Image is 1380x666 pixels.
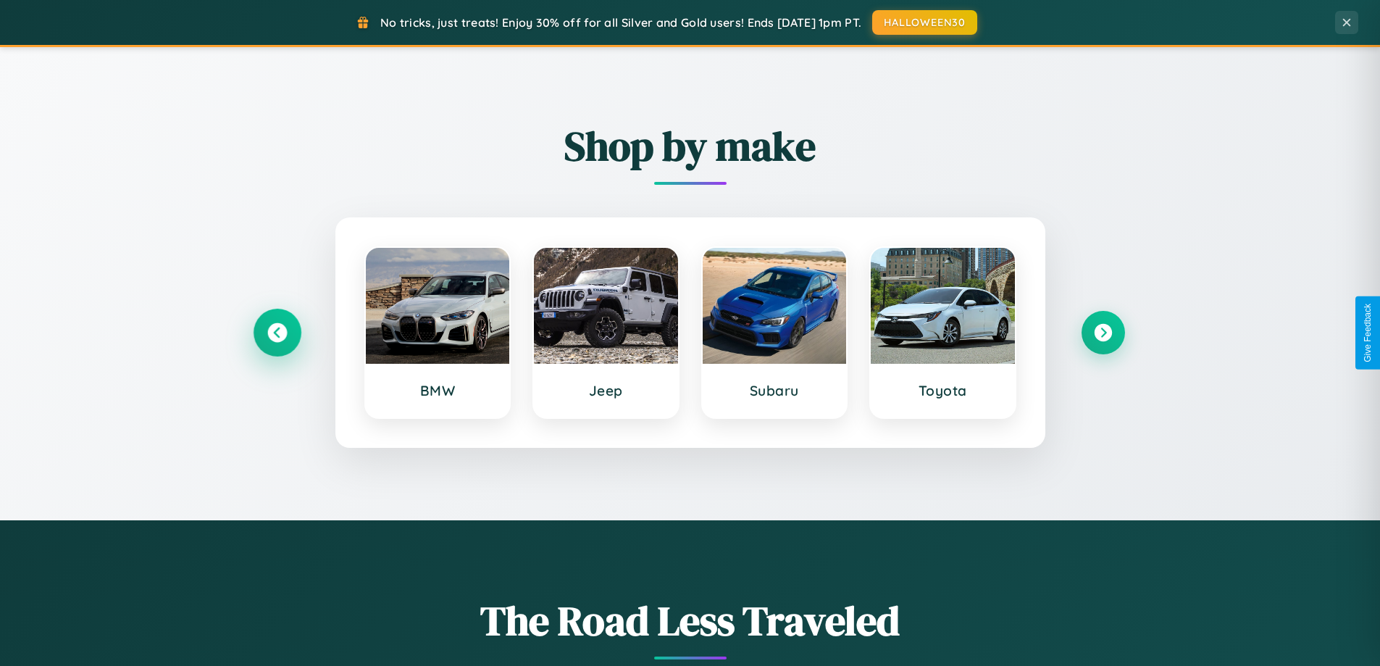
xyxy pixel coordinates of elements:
div: Give Feedback [1363,304,1373,362]
h1: The Road Less Traveled [256,593,1125,649]
button: HALLOWEEN30 [872,10,977,35]
h3: Jeep [548,382,664,399]
h3: Toyota [885,382,1000,399]
h3: Subaru [717,382,832,399]
h2: Shop by make [256,118,1125,174]
h3: BMW [380,382,495,399]
span: No tricks, just treats! Enjoy 30% off for all Silver and Gold users! Ends [DATE] 1pm PT. [380,15,861,30]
